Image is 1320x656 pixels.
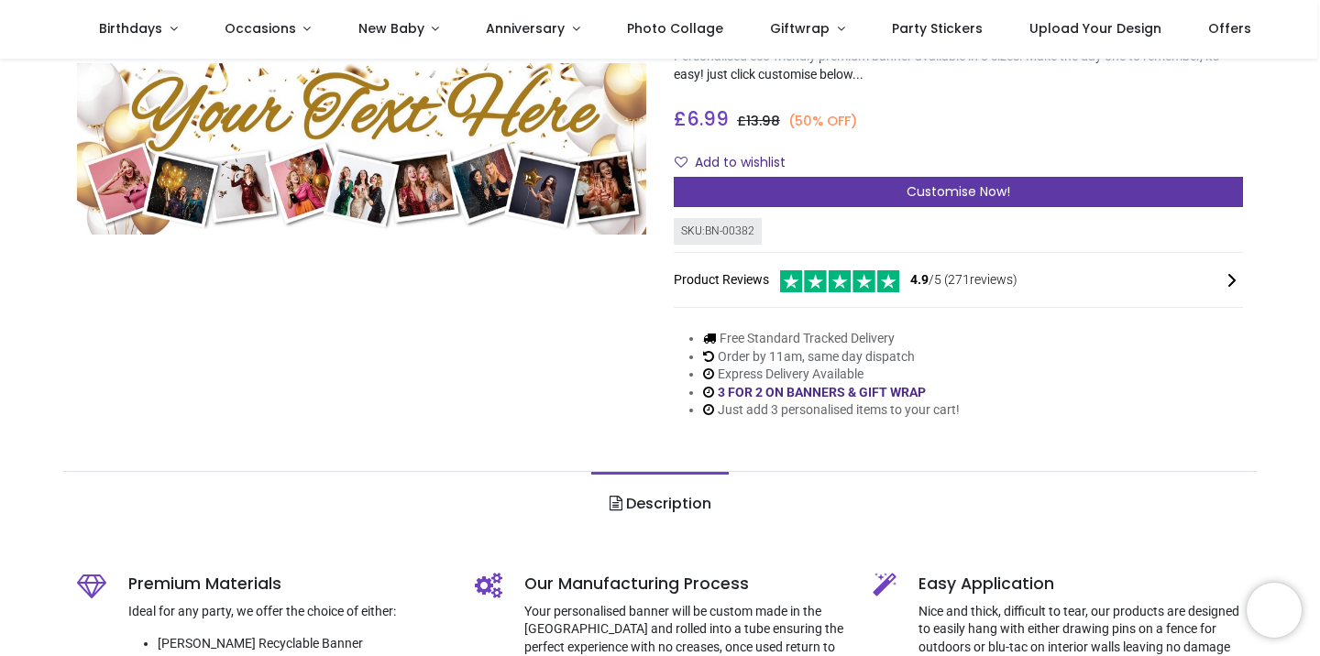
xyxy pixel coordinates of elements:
[687,105,729,132] span: 6.99
[128,603,447,621] p: Ideal for any party, we offer the choice of either:
[674,105,729,132] span: £
[907,182,1010,201] span: Customise Now!
[718,385,926,399] a: 3 FOR 2 ON BANNERS & GIFT WRAP
[99,19,162,38] span: Birthdays
[674,268,1243,292] div: Product Reviews
[703,330,960,348] li: Free Standard Tracked Delivery
[524,573,845,596] h5: Our Manufacturing Process
[1029,19,1161,38] span: Upload Your Design
[674,148,801,179] button: Add to wishlistAdd to wishlist
[703,366,960,384] li: Express Delivery Available
[1247,583,1302,638] iframe: Brevo live chat
[703,348,960,366] li: Order by 11am, same day dispatch
[675,156,687,169] i: Add to wishlist
[627,19,723,38] span: Photo Collage
[674,48,1243,83] p: Personalised eco-friendly premium banner available in 8 sizes. Make the day one to remember, its ...
[746,112,780,130] span: 13.98
[910,272,929,287] span: 4.9
[77,63,646,234] img: Personalised Happy Birthday Banner - Gold Balloons - 9 Photo Upload
[225,19,296,38] span: Occasions
[128,573,447,596] h5: Premium Materials
[703,401,960,420] li: Just add 3 personalised items to your cart!
[910,271,1017,290] span: /5 ( 271 reviews)
[486,19,565,38] span: Anniversary
[788,112,858,131] small: (50% OFF)
[770,19,830,38] span: Giftwrap
[358,19,424,38] span: New Baby
[674,218,762,245] div: SKU: BN-00382
[918,573,1243,596] h5: Easy Application
[591,472,728,536] a: Description
[1208,19,1251,38] span: Offers
[892,19,983,38] span: Party Stickers
[737,112,780,130] span: £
